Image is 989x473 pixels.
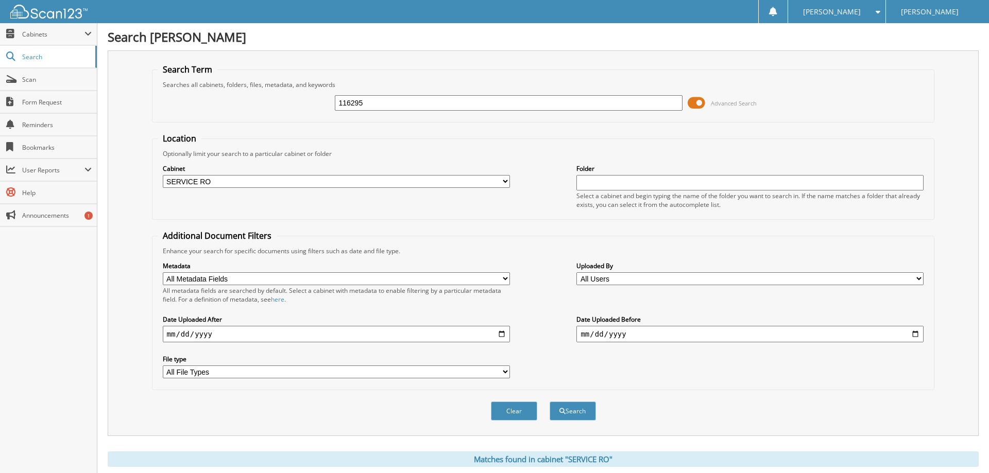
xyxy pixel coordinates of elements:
span: Help [22,188,92,197]
span: Announcements [22,211,92,220]
span: Bookmarks [22,143,92,152]
span: Reminders [22,120,92,129]
label: Date Uploaded After [163,315,510,324]
label: Uploaded By [576,261,924,270]
label: Cabinet [163,164,510,173]
div: Select a cabinet and begin typing the name of the folder you want to search in. If the name match... [576,191,924,209]
input: end [576,326,924,342]
legend: Location [158,133,201,144]
label: Folder [576,164,924,173]
input: start [163,326,510,342]
span: Cabinets [22,30,84,39]
img: scan123-logo-white.svg [10,5,88,19]
div: Matches found in cabinet "SERVICE RO" [108,451,979,467]
span: Form Request [22,98,92,107]
legend: Additional Document Filters [158,230,277,241]
span: User Reports [22,166,84,174]
span: [PERSON_NAME] [803,9,861,15]
div: All metadata fields are searched by default. Select a cabinet with metadata to enable filtering b... [163,286,510,304]
label: Date Uploaded Before [576,315,924,324]
span: Search [22,52,90,61]
h1: Search [PERSON_NAME] [108,28,979,45]
button: Clear [491,401,537,421]
button: Search [550,401,596,421]
label: File type [163,355,510,363]
div: Searches all cabinets, folders, files, metadata, and keywords [158,80,929,89]
label: Metadata [163,261,510,270]
span: [PERSON_NAME] [901,9,959,15]
div: Enhance your search for specific documents using filters such as date and file type. [158,247,929,255]
span: Scan [22,75,92,84]
div: Optionally limit your search to a particular cabinet or folder [158,149,929,158]
div: 1 [84,212,93,220]
span: Advanced Search [711,99,757,107]
legend: Search Term [158,64,217,75]
a: here [271,295,284,304]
